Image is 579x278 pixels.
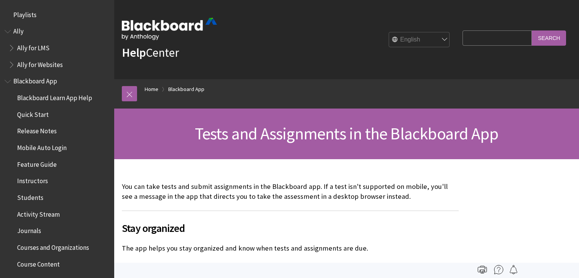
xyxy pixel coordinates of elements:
[13,25,24,35] span: Ally
[389,32,450,48] select: Site Language Selector
[17,191,43,201] span: Students
[5,8,110,21] nav: Book outline for Playlists
[17,258,60,268] span: Course Content
[17,125,57,135] span: Release Notes
[122,182,459,201] p: You can take tests and submit assignments in the Blackboard app. If a test isn't supported on mob...
[145,85,158,94] a: Home
[122,243,459,253] p: The app helps you stay organized and know when tests and assignments are due.
[13,75,57,85] span: Blackboard App
[5,25,110,71] nav: Book outline for Anthology Ally Help
[17,91,92,102] span: Blackboard Learn App Help
[17,208,60,218] span: Activity Stream
[122,45,179,60] a: HelpCenter
[478,265,487,274] img: Print
[168,85,204,94] a: Blackboard App
[17,175,48,185] span: Instructors
[509,265,518,274] img: Follow this page
[122,220,459,236] span: Stay organized
[17,225,41,235] span: Journals
[13,8,37,19] span: Playlists
[122,18,217,40] img: Blackboard by Anthology
[17,42,49,52] span: Ally for LMS
[195,123,499,144] span: Tests and Assignments in the Blackboard App
[532,30,566,45] input: Search
[122,45,146,60] strong: Help
[146,261,191,270] span: Activity Stream
[17,241,89,251] span: Courses and Organizations
[17,108,49,118] span: Quick Start
[17,58,63,69] span: Ally for Websites
[17,158,57,168] span: Feature Guide
[17,141,67,152] span: Mobile Auto Login
[494,265,503,274] img: More help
